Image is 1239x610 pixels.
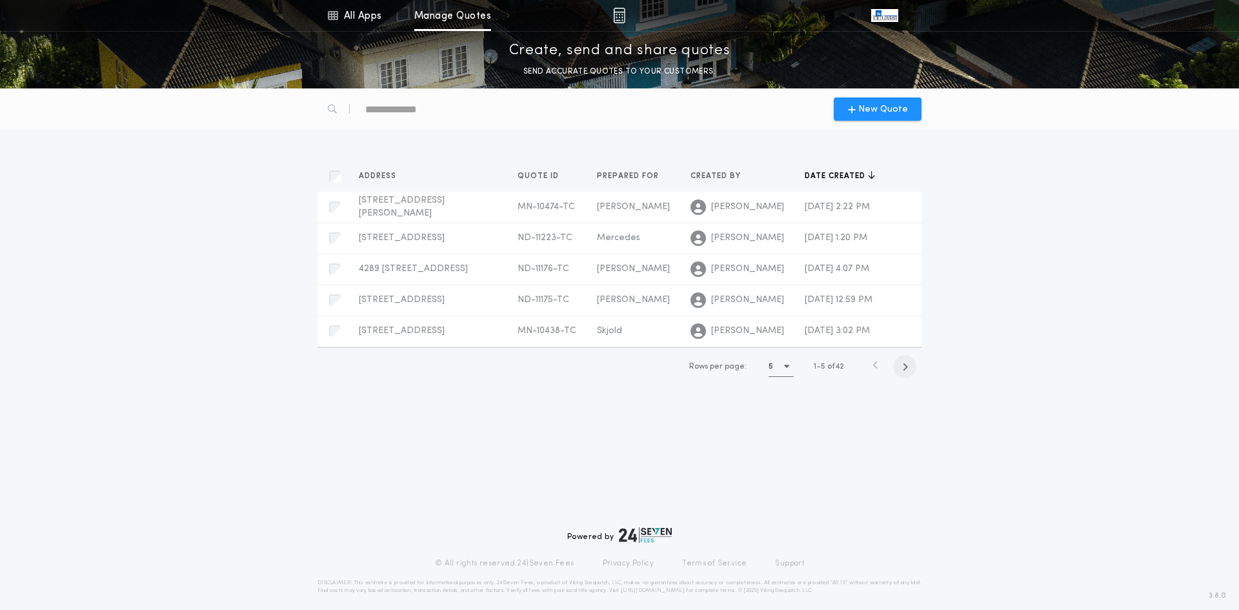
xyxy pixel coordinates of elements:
[613,8,625,23] img: img
[805,202,870,212] span: [DATE] 2:22 PM
[682,558,747,569] a: Terms of Service
[518,170,569,183] button: Quote ID
[523,65,716,78] p: SEND ACCURATE QUOTES TO YOUR CUSTOMERS.
[435,558,574,569] p: © All rights reserved. 24|Seven Fees
[518,202,575,212] span: MN-10474-TC
[711,263,784,276] span: [PERSON_NAME]
[518,264,569,274] span: ND-11176-TC
[359,233,445,243] span: [STREET_ADDRESS]
[871,9,898,22] img: vs-icon
[821,363,825,371] span: 5
[827,361,844,372] span: of 42
[769,356,794,377] button: 5
[769,360,773,373] h1: 5
[619,527,672,543] img: logo
[711,232,784,245] span: [PERSON_NAME]
[711,325,784,338] span: [PERSON_NAME]
[805,233,867,243] span: [DATE] 1:20 PM
[597,171,661,181] span: Prepared for
[597,326,622,336] span: Skjold
[814,363,816,371] span: 1
[597,233,640,243] span: Mercedes
[834,97,922,121] button: New Quote
[359,264,468,274] span: 4289 [STREET_ADDRESS]
[359,196,445,218] span: [STREET_ADDRESS][PERSON_NAME]
[711,201,784,214] span: [PERSON_NAME]
[597,295,670,305] span: [PERSON_NAME]
[689,363,747,371] span: Rows per page:
[518,326,576,336] span: MN-10438-TC
[805,171,868,181] span: Date created
[805,264,869,274] span: [DATE] 4:07 PM
[1209,590,1226,602] span: 3.8.0
[359,170,406,183] button: Address
[805,295,872,305] span: [DATE] 12:59 PM
[805,170,875,183] button: Date created
[518,171,561,181] span: Quote ID
[690,170,750,183] button: Created by
[567,527,672,543] div: Powered by
[518,295,569,305] span: ND-11175-TC
[775,558,804,569] a: Support
[621,588,685,593] a: [URL][DOMAIN_NAME]
[690,171,743,181] span: Created by
[858,103,908,116] span: New Quote
[805,326,870,336] span: [DATE] 3:02 PM
[509,41,730,61] p: Create, send and share quotes
[518,233,572,243] span: ND-11223-TC
[359,295,445,305] span: [STREET_ADDRESS]
[597,202,670,212] span: [PERSON_NAME]
[317,579,922,595] p: DISCLAIMER: This estimate is provided for informational purposes only. 24|Seven Fees, a product o...
[603,558,654,569] a: Privacy Policy
[359,171,399,181] span: Address
[359,326,445,336] span: [STREET_ADDRESS]
[711,294,784,307] span: [PERSON_NAME]
[597,264,670,274] span: [PERSON_NAME]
